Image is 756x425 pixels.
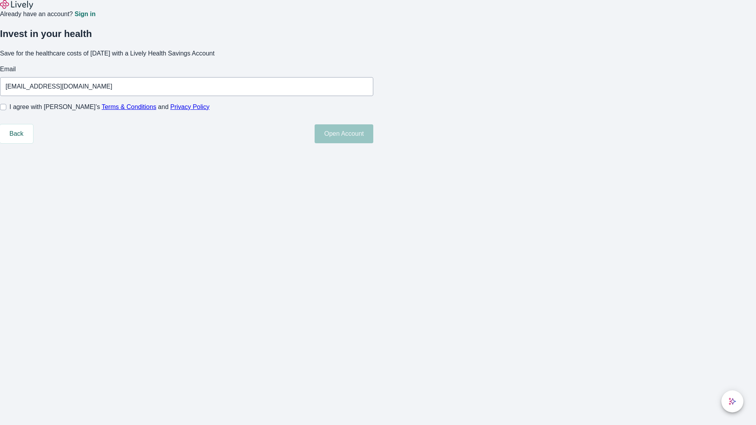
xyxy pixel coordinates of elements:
svg: Lively AI Assistant [728,397,736,405]
button: chat [721,390,743,412]
a: Terms & Conditions [102,103,156,110]
a: Sign in [74,11,95,17]
span: I agree with [PERSON_NAME]’s and [9,102,209,112]
a: Privacy Policy [170,103,210,110]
